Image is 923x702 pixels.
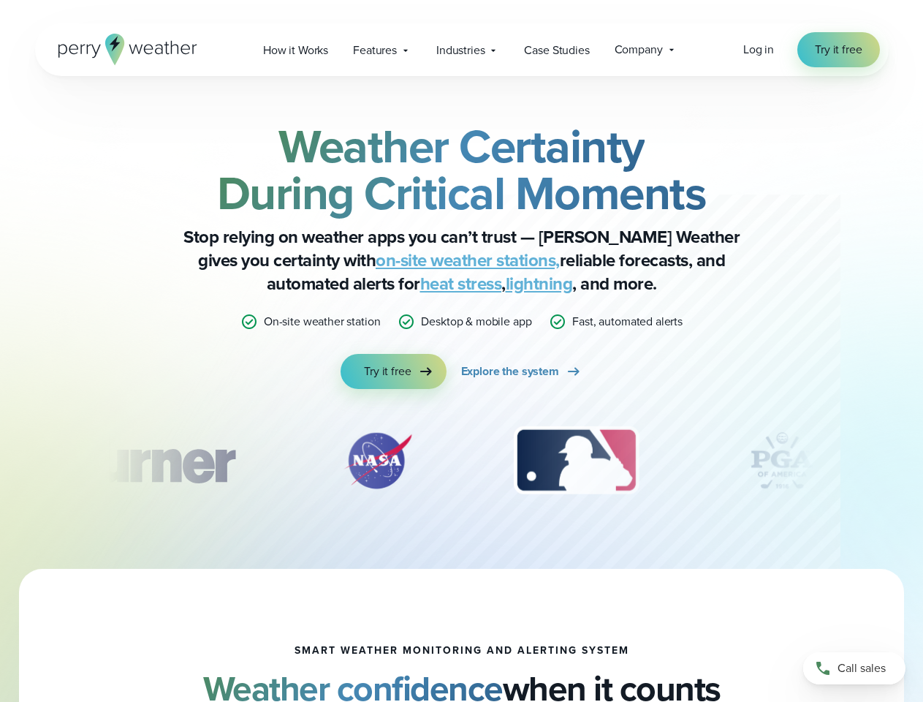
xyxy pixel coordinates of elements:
[376,247,560,273] a: on-site weather stations,
[421,313,531,331] p: Desktop & mobile app
[48,424,256,497] div: 1 of 12
[512,35,601,65] a: Case Studies
[723,424,840,497] div: 4 of 12
[264,313,381,331] p: On-site weather station
[295,645,629,657] h1: smart weather monitoring and alerting system
[263,42,328,59] span: How it Works
[327,424,429,497] img: NASA.svg
[572,313,683,331] p: Fast, automated alerts
[420,271,502,297] a: heat stress
[797,32,879,67] a: Try it free
[815,41,862,58] span: Try it free
[108,424,816,505] div: slideshow
[341,354,446,389] a: Try it free
[48,424,256,497] img: Turner-Construction_1.svg
[615,41,663,58] span: Company
[743,41,774,58] a: Log in
[499,424,653,497] div: 3 of 12
[251,35,341,65] a: How it Works
[461,354,582,389] a: Explore the system
[837,660,886,677] span: Call sales
[364,363,411,380] span: Try it free
[723,424,840,497] img: PGA.svg
[461,363,559,380] span: Explore the system
[436,42,485,59] span: Industries
[327,424,429,497] div: 2 of 12
[170,225,754,295] p: Stop relying on weather apps you can’t trust — [PERSON_NAME] Weather gives you certainty with rel...
[803,652,905,684] a: Call sales
[506,271,573,297] a: lightning
[499,424,653,497] img: MLB.svg
[353,42,397,59] span: Features
[524,42,589,59] span: Case Studies
[217,112,707,227] strong: Weather Certainty During Critical Moments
